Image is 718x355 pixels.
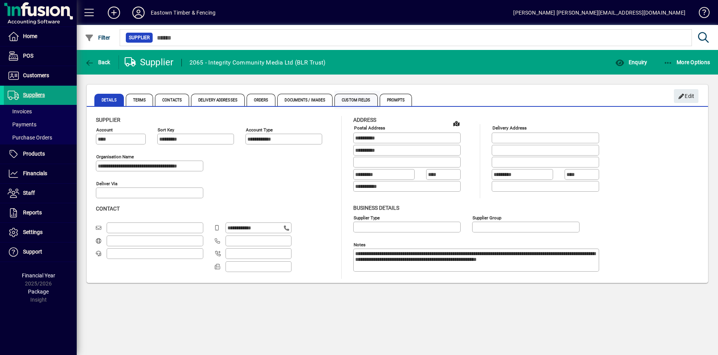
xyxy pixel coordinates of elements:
[4,223,77,242] a: Settings
[96,117,120,123] span: Supplier
[4,131,77,144] a: Purchase Orders
[83,31,112,45] button: Filter
[23,53,33,59] span: POS
[4,27,77,46] a: Home
[85,59,110,65] span: Back
[4,203,77,222] a: Reports
[4,242,77,262] a: Support
[189,56,326,69] div: 2065 - Integrity Community Media Ltd (BLR Trust)
[151,7,216,19] div: Eastown Timber & Fencing
[450,117,463,129] a: View on map
[380,94,412,106] span: Prompts
[23,229,43,235] span: Settings
[8,121,36,128] span: Payments
[4,46,77,66] a: POS
[94,94,124,106] span: Details
[4,66,77,85] a: Customers
[23,209,42,216] span: Reports
[191,94,245,106] span: Delivery Addresses
[8,108,32,114] span: Invoices
[678,90,695,103] span: Edit
[8,134,52,141] span: Purchase Orders
[4,105,77,118] a: Invoices
[83,55,112,69] button: Back
[353,205,399,211] span: Business details
[662,55,712,69] button: More Options
[22,272,55,279] span: Financial Year
[158,127,174,133] mat-label: Sort key
[4,184,77,203] a: Staff
[126,6,151,20] button: Profile
[23,92,45,98] span: Suppliers
[4,144,77,164] a: Products
[96,154,134,159] mat-label: Organisation name
[674,89,698,103] button: Edit
[96,181,117,186] mat-label: Deliver via
[155,94,189,106] span: Contacts
[513,7,685,19] div: [PERSON_NAME] [PERSON_NAME][EMAIL_ADDRESS][DOMAIN_NAME]
[353,117,376,123] span: Address
[77,55,119,69] app-page-header-button: Back
[23,72,49,78] span: Customers
[4,118,77,131] a: Payments
[615,59,647,65] span: Enquiry
[125,56,174,68] div: Supplier
[129,34,150,41] span: Supplier
[334,94,377,106] span: Custom Fields
[354,215,380,220] mat-label: Supplier type
[23,151,45,157] span: Products
[23,33,37,39] span: Home
[613,55,649,69] button: Enquiry
[693,2,708,27] a: Knowledge Base
[277,94,333,106] span: Documents / Images
[23,190,35,196] span: Staff
[85,35,110,41] span: Filter
[354,242,366,247] mat-label: Notes
[28,289,49,295] span: Package
[4,164,77,183] a: Financials
[246,127,273,133] mat-label: Account Type
[247,94,276,106] span: Orders
[102,6,126,20] button: Add
[23,249,42,255] span: Support
[664,59,710,65] span: More Options
[96,127,113,133] mat-label: Account
[96,206,120,212] span: Contact
[473,215,501,220] mat-label: Supplier group
[126,94,153,106] span: Terms
[23,170,47,176] span: Financials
